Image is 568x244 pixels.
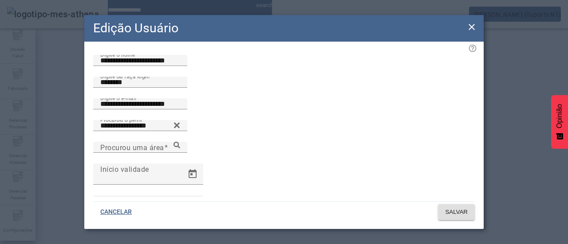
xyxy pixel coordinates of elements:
[182,163,203,185] button: Calendário aberto
[100,95,136,101] font: Digite o e-mail
[438,204,475,220] button: SALVAR
[100,73,150,79] font: Digite ou faça login
[556,104,563,128] font: Opinião
[551,95,568,149] button: Feedback - Mostrar pesquisa
[100,51,135,58] font: Digite o nome
[100,120,180,131] input: Número
[100,197,154,205] font: Fim de validade
[100,143,164,151] font: Procurou uma área
[182,195,203,217] button: Calendário aberto
[100,165,149,173] font: Início validade
[445,209,468,215] font: SALVAR
[93,20,178,35] font: Edição Usuário
[100,208,132,215] font: CANCELAR
[93,204,139,220] button: CANCELAR
[100,116,142,123] font: Procurou o perfil
[100,142,180,153] input: Número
